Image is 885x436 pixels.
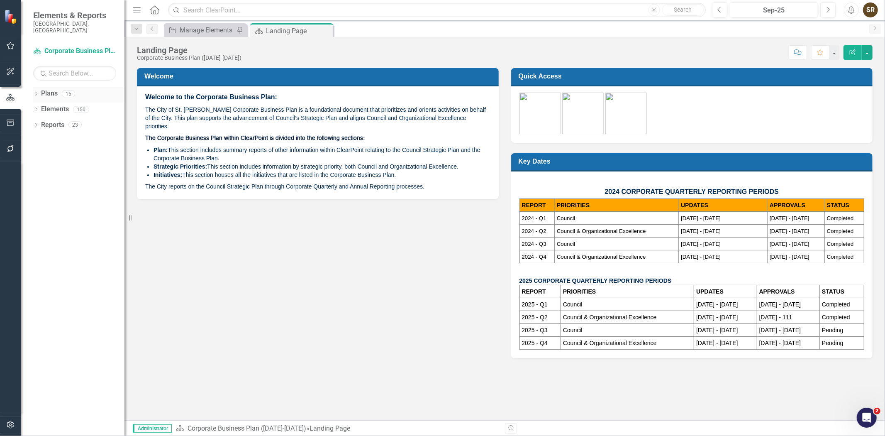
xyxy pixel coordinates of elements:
[176,424,499,434] div: »
[605,93,647,134] img: Training-green%20v2.png
[681,254,721,260] span: [DATE] - [DATE]
[168,3,706,17] input: Search ClearPoint...
[827,241,853,247] span: Completed
[519,311,561,324] td: 2025 - Q2
[519,157,868,165] h3: Key Dates
[874,408,880,414] span: 2
[145,135,365,141] span: The Corporate Business Plan within ClearPoint is divided into the following sections:
[824,199,864,212] th: STATUS
[822,339,862,347] p: Pending
[519,337,561,350] td: 2025 - Q4
[62,90,75,97] div: 15
[679,199,768,212] th: UPDATES
[696,339,754,347] p: [DATE] - [DATE]
[33,10,116,20] span: Elements & Reports
[519,199,554,212] th: REPORT
[137,46,241,55] div: Landing Page
[137,55,241,61] div: Corporate Business Plan ([DATE]-[DATE])
[770,215,809,221] span: [DATE] - [DATE]
[681,241,721,247] span: [DATE] - [DATE]
[557,241,575,247] span: Council
[266,26,331,36] div: Landing Page
[757,285,819,298] th: APPROVALS
[166,25,234,35] a: Manage Elements
[681,215,721,221] span: [DATE] - [DATE]
[857,408,877,428] iframe: Intercom live chat
[605,188,779,195] span: 2024 CORPORATE QUARTERLY REPORTING PERIODS
[820,285,864,298] th: STATUS
[154,171,490,179] li: This section houses all the initiatives that are listed in the Corporate Business Plan.
[757,311,819,324] td: [DATE] - 111
[519,72,868,80] h3: Quick Access
[733,5,815,15] div: Sep-25
[145,183,424,190] span: The City reports on the Council Strategic Plan through Corporate Quarterly and Annual Reporting p...
[694,298,757,311] td: [DATE] - [DATE]
[519,298,561,311] td: 2025 - Q1
[33,20,116,34] small: [GEOGRAPHIC_DATA], [GEOGRAPHIC_DATA]
[154,171,182,178] strong: Initiatives:
[562,93,604,134] img: Assignments.png
[154,146,490,162] li: This section includes summary reports of other information within ClearPoint relating to the Coun...
[770,241,809,247] span: [DATE] - [DATE]
[4,9,19,24] img: ClearPoint Strategy
[662,4,704,16] button: Search
[770,228,809,234] span: [DATE] - [DATE]
[33,47,116,56] a: Corporate Business Plan ([DATE]-[DATE])
[145,93,277,100] span: Welcome to the Corporate Business Plan:
[694,324,757,337] td: [DATE] - [DATE]
[557,228,646,234] span: Council & Organizational Excellence
[863,2,878,17] button: SR
[519,285,561,298] th: REPORT
[561,298,694,311] td: Council
[561,337,694,350] td: Council & Organizational Excellence
[557,215,575,221] span: Council
[41,120,64,130] a: Reports
[522,254,546,260] span: 2024 - Q4
[133,424,172,433] span: Administrator
[561,324,694,337] td: Council
[827,215,853,221] span: Completed
[768,199,825,212] th: APPROVALS
[561,311,694,324] td: Council & Organizational Excellence
[674,6,692,13] span: Search
[694,285,757,298] th: UPDATES
[41,89,58,98] a: Plans
[757,324,819,337] td: [DATE] - [DATE]
[820,311,864,324] td: Completed
[154,162,490,171] li: This section includes information by strategic priority, both Council and Organizational Excellence.
[68,122,82,129] div: 23
[154,147,168,153] strong: Plan:
[822,300,862,309] p: Completed
[522,215,546,221] span: 2024 - Q1
[522,228,546,234] span: 2024 - Q2
[144,72,494,80] h3: Welcome
[73,106,89,113] div: 150
[827,254,853,260] span: Completed
[154,163,205,170] strong: Strategic Priorities
[188,424,306,432] a: Corporate Business Plan ([DATE]-[DATE])
[554,199,678,212] th: PRIORITIES
[681,228,721,234] span: [DATE] - [DATE]
[770,254,809,260] span: [DATE] - [DATE]
[519,93,561,134] img: CBP-green%20v2.png
[522,241,546,247] span: 2024 - Q3
[561,285,694,298] th: PRIORITIES
[519,324,561,337] td: 2025 - Q3
[310,424,350,432] div: Landing Page
[757,298,819,311] td: [DATE] - [DATE]
[180,25,234,35] div: Manage Elements
[33,66,116,81] input: Search Below...
[827,228,853,234] span: Completed
[41,105,69,114] a: Elements
[519,277,672,284] strong: 2025 CORPORATE QUARTERLY REPORTING PERIODS
[757,337,819,350] td: [DATE] - [DATE]
[820,324,864,337] td: Pending
[730,2,818,17] button: Sep-25
[557,254,646,260] span: Council & Organizational Excellence
[205,163,207,170] strong: :
[694,311,757,324] td: [DATE] - [DATE]
[145,104,490,132] p: The City of St. [PERSON_NAME] Corporate Business Plan is a foundational document that prioritizes...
